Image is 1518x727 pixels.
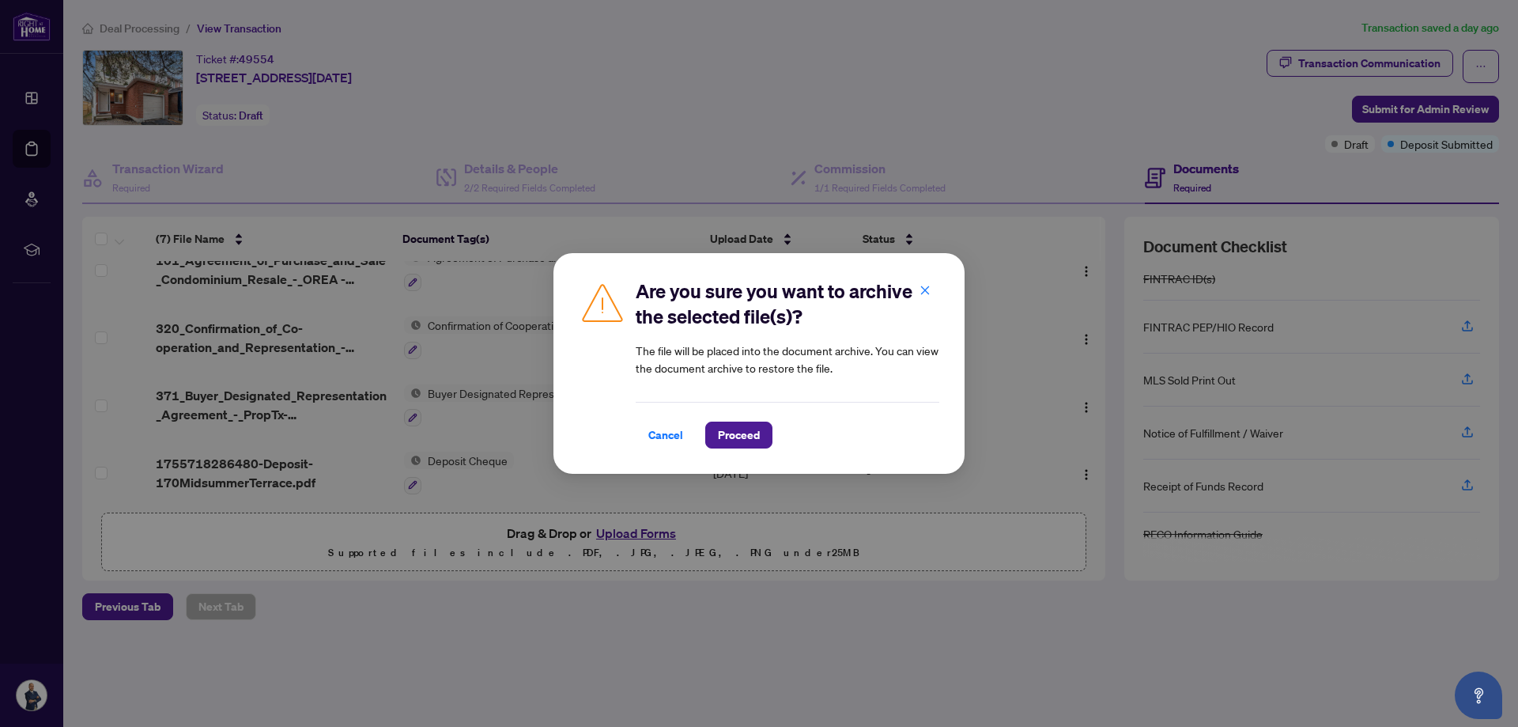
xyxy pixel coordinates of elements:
[705,422,772,449] button: Proceed
[636,278,939,329] h2: Are you sure you want to archive the selected file(s)?
[919,285,931,296] span: close
[718,422,760,448] span: Proceed
[579,278,626,326] img: Caution Icon
[1455,672,1502,719] button: Open asap
[636,342,939,377] article: The file will be placed into the document archive. You can view the document archive to restore t...
[648,422,683,448] span: Cancel
[636,422,696,449] button: Cancel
